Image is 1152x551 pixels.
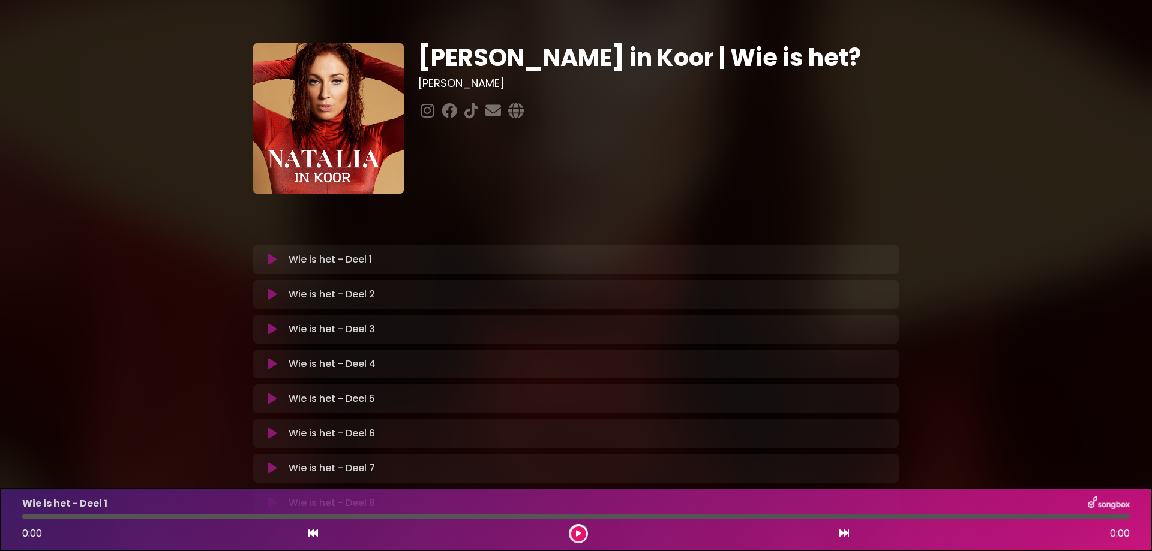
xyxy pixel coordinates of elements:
[289,322,375,336] p: Wie is het - Deel 3
[418,43,899,72] h1: [PERSON_NAME] in Koor | Wie is het?
[289,252,372,267] p: Wie is het - Deel 1
[418,77,899,90] h3: [PERSON_NAME]
[289,287,375,302] p: Wie is het - Deel 2
[22,496,107,511] p: Wie is het - Deel 1
[253,43,404,194] img: YTVS25JmS9CLUqXqkEhs
[289,357,376,371] p: Wie is het - Deel 4
[289,461,375,475] p: Wie is het - Deel 7
[22,526,42,540] span: 0:00
[1088,496,1130,511] img: songbox-logo-white.png
[289,426,375,441] p: Wie is het - Deel 6
[1110,526,1130,541] span: 0:00
[289,392,375,406] p: Wie is het - Deel 5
